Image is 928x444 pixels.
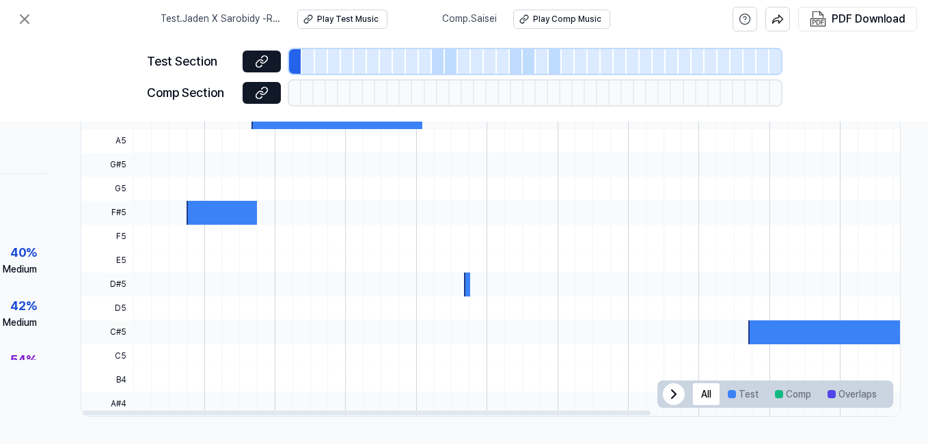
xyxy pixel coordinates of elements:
[161,12,281,26] span: Test . Jaden X Sarobidy -RAISO [PERSON_NAME] [ILAINAO Record]
[81,320,133,344] span: C#5
[81,153,133,177] span: G#5
[147,52,234,72] div: Test Section
[317,14,379,25] div: Play Test Music
[767,383,819,405] button: Comp
[81,129,133,153] span: A5
[819,383,885,405] button: Overlaps
[81,249,133,273] span: E5
[733,7,757,31] button: help
[81,344,133,368] span: C5
[297,10,387,29] button: Play Test Music
[81,368,133,392] span: B4
[3,262,37,276] div: Medium
[81,296,133,320] span: D5
[81,177,133,201] span: G5
[81,201,133,225] span: F#5
[720,383,767,405] button: Test
[10,296,37,316] div: 42 %
[81,225,133,249] span: F5
[693,383,720,405] button: All
[10,242,37,262] div: 40 %
[810,11,826,27] img: PDF Download
[513,10,610,29] button: Play Comp Music
[533,14,601,25] div: Play Comp Music
[739,12,751,26] svg: help
[81,392,133,416] span: A#4
[10,350,37,370] div: 54 %
[807,8,908,31] button: PDF Download
[147,83,234,103] div: Comp Section
[442,12,497,26] span: Comp . Saisei
[832,10,905,28] div: PDF Download
[772,13,784,25] img: share
[81,273,133,296] span: D#5
[3,316,37,330] div: Medium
